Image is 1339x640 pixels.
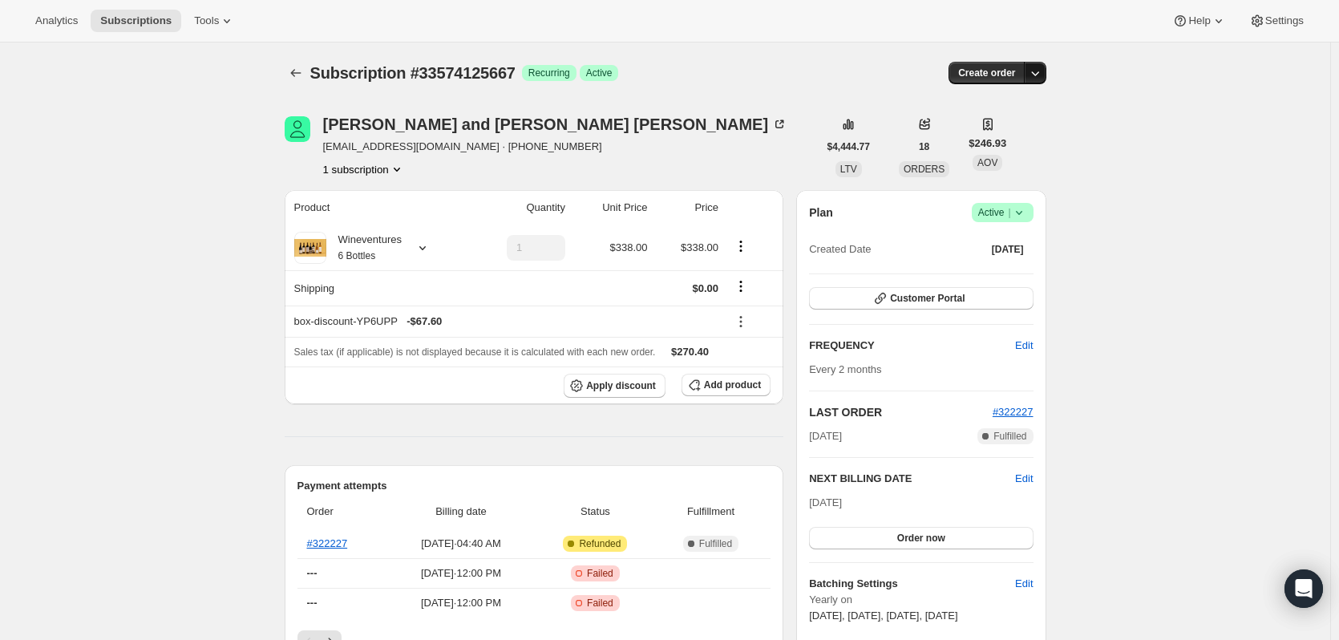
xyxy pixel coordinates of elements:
span: Every 2 months [809,363,881,375]
h2: LAST ORDER [809,404,993,420]
span: [DATE] [809,428,842,444]
button: Subscriptions [91,10,181,32]
span: - $67.60 [407,314,442,330]
span: Status [540,504,651,520]
button: Order now [809,527,1033,549]
button: [DATE] [982,238,1034,261]
span: $4,444.77 [827,140,870,153]
span: | [1008,206,1010,219]
span: $338.00 [681,241,718,253]
button: Create order [949,62,1025,84]
span: Analytics [35,14,78,27]
h2: Payment attempts [297,478,771,494]
div: Open Intercom Messenger [1284,569,1323,608]
span: Fulfillment [661,504,761,520]
span: Subscription #33574125667 [310,64,516,82]
span: Tools [194,14,219,27]
span: $338.00 [610,241,648,253]
th: Unit Price [570,190,653,225]
button: Product actions [728,237,754,255]
a: #322227 [307,537,348,549]
span: ORDERS [904,164,945,175]
button: Analytics [26,10,87,32]
span: $270.40 [671,346,709,358]
span: Create order [958,67,1015,79]
span: --- [307,567,318,579]
th: Order [297,494,388,529]
div: [PERSON_NAME] and [PERSON_NAME] [PERSON_NAME] [323,116,788,132]
span: Edit [1015,338,1033,354]
div: Wineventures [326,232,402,264]
span: Settings [1265,14,1304,27]
span: $0.00 [693,282,719,294]
span: [DATE], [DATE], [DATE], [DATE] [809,610,957,622]
span: Fulfilled [993,430,1026,443]
span: Refunded [579,537,621,550]
span: 18 [919,140,929,153]
th: Price [653,190,724,225]
span: Apply discount [586,379,656,392]
span: [DATE] · 04:40 AM [392,536,530,552]
span: Help [1188,14,1210,27]
button: Add product [682,374,771,396]
button: 18 [909,136,939,158]
h2: NEXT BILLING DATE [809,471,1015,487]
th: Shipping [285,270,468,306]
span: Customer Portal [890,292,965,305]
span: [DATE] · 12:00 PM [392,565,530,581]
span: Active [978,205,1027,221]
span: Failed [587,567,613,580]
button: Customer Portal [809,287,1033,310]
button: Edit [1015,471,1033,487]
span: [DATE] [809,496,842,508]
span: Subscriptions [100,14,172,27]
span: Billing date [392,504,530,520]
span: Add product [704,379,761,391]
th: Product [285,190,468,225]
span: Order now [897,532,945,545]
span: [EMAIL_ADDRESS][DOMAIN_NAME] · [PHONE_NUMBER] [323,139,788,155]
button: Settings [1240,10,1313,32]
h6: Batching Settings [809,576,1015,592]
span: [DATE] · 12:00 PM [392,595,530,611]
button: Subscriptions [285,62,307,84]
th: Quantity [467,190,570,225]
span: Edit [1015,576,1033,592]
span: Sales tax (if applicable) is not displayed because it is calculated with each new order. [294,346,656,358]
h2: Plan [809,205,833,221]
button: Shipping actions [728,277,754,295]
button: Product actions [323,161,405,177]
span: Recurring [528,67,570,79]
span: [DATE] [992,243,1024,256]
span: AOV [977,157,997,168]
span: Lauren and Hinson Arwood [285,116,310,142]
button: Edit [1005,571,1042,597]
span: Yearly on [809,592,1033,608]
span: $246.93 [969,136,1006,152]
div: box-discount-YP6UPP [294,314,719,330]
h2: FREQUENCY [809,338,1015,354]
button: #322227 [993,404,1034,420]
small: 6 Bottles [338,250,376,261]
button: Edit [1005,333,1042,358]
button: Help [1163,10,1236,32]
span: Active [586,67,613,79]
span: LTV [840,164,857,175]
span: Failed [587,597,613,610]
span: Fulfilled [699,537,732,550]
button: $4,444.77 [818,136,880,158]
button: Tools [184,10,245,32]
span: --- [307,597,318,609]
a: #322227 [993,406,1034,418]
span: Created Date [809,241,871,257]
button: Apply discount [564,374,665,398]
